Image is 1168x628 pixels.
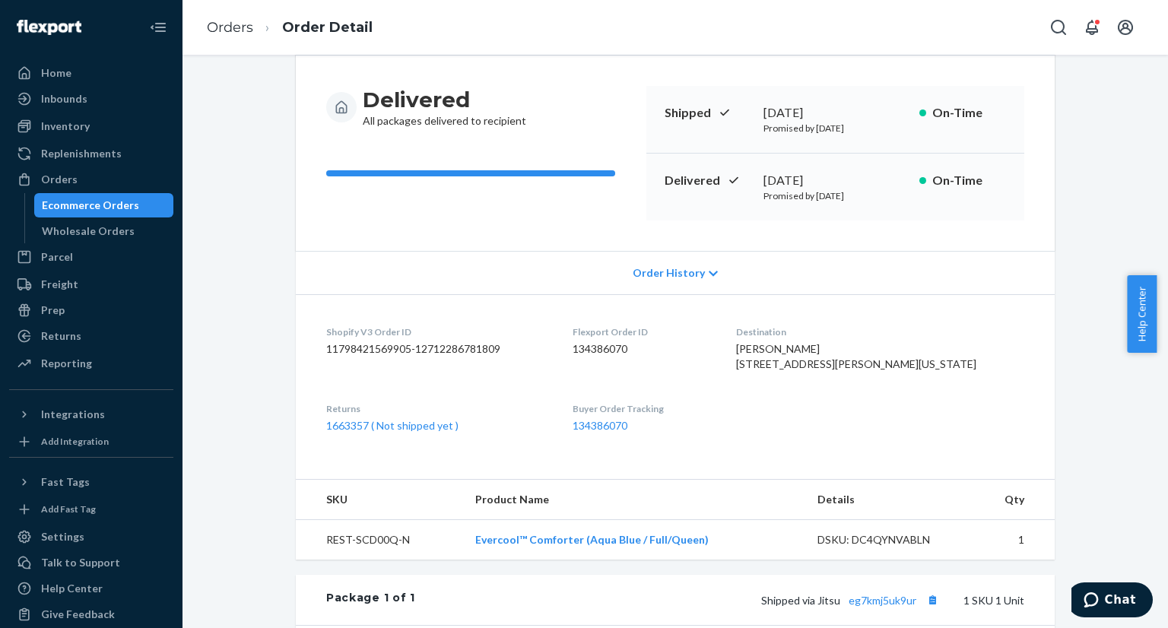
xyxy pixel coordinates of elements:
a: Replenishments [9,141,173,166]
a: Evercool™ Comforter (Aqua Blue / Full/Queen) [475,533,709,546]
a: Add Fast Tag [9,500,173,519]
img: Flexport logo [17,20,81,35]
p: Delivered [665,172,751,189]
div: [DATE] [763,172,907,189]
div: Parcel [41,249,73,265]
div: Home [41,65,71,81]
p: On-Time [932,172,1006,189]
div: Integrations [41,407,105,422]
span: [PERSON_NAME] [STREET_ADDRESS][PERSON_NAME][US_STATE] [736,342,976,370]
div: Orders [41,172,78,187]
div: DSKU: DC4QYNVABLN [817,532,960,547]
div: Package 1 of 1 [326,590,415,610]
div: Inbounds [41,91,87,106]
td: REST-SCD00Q-N [296,520,463,560]
a: Help Center [9,576,173,601]
button: Close Navigation [143,12,173,43]
span: Shipped via Jitsu [761,594,942,607]
dt: Returns [326,402,548,415]
button: Open account menu [1110,12,1141,43]
div: All packages delivered to recipient [363,86,526,128]
button: Open Search Box [1043,12,1074,43]
a: 1663357 ( Not shipped yet ) [326,419,459,432]
dt: Shopify V3 Order ID [326,325,548,338]
div: [DATE] [763,104,907,122]
div: Settings [41,529,84,544]
a: Freight [9,272,173,297]
ol: breadcrumbs [195,5,385,50]
td: 1 [972,520,1055,560]
p: Promised by [DATE] [763,122,907,135]
div: Prep [41,303,65,318]
a: Settings [9,525,173,549]
div: Give Feedback [41,607,115,622]
div: Replenishments [41,146,122,161]
dt: Buyer Order Tracking [573,402,712,415]
th: Details [805,480,973,520]
p: On-Time [932,104,1006,122]
div: 1 SKU 1 Unit [415,590,1024,610]
span: Order History [633,265,705,281]
th: Qty [972,480,1055,520]
a: Inventory [9,114,173,138]
button: Talk to Support [9,550,173,575]
p: Promised by [DATE] [763,189,907,202]
div: Add Integration [41,435,109,448]
div: Help Center [41,581,103,596]
div: Freight [41,277,78,292]
a: Home [9,61,173,85]
dt: Destination [736,325,1024,338]
a: Inbounds [9,87,173,111]
button: Copy tracking number [922,590,942,610]
div: Inventory [41,119,90,134]
button: Fast Tags [9,470,173,494]
a: Prep [9,298,173,322]
div: Talk to Support [41,555,120,570]
a: Ecommerce Orders [34,193,174,217]
a: 134386070 [573,419,627,432]
dd: 11798421569905-12712286781809 [326,341,548,357]
div: Returns [41,328,81,344]
a: Add Integration [9,433,173,451]
a: Orders [9,167,173,192]
a: Parcel [9,245,173,269]
th: Product Name [463,480,805,520]
button: Help Center [1127,275,1157,353]
dd: 134386070 [573,341,712,357]
a: Orders [207,19,253,36]
div: Wholesale Orders [42,224,135,239]
div: Ecommerce Orders [42,198,139,213]
a: Returns [9,324,173,348]
a: eg7kmj5uk9ur [849,594,916,607]
button: Open notifications [1077,12,1107,43]
th: SKU [296,480,463,520]
a: Order Detail [282,19,373,36]
p: Shipped [665,104,751,122]
h3: Delivered [363,86,526,113]
div: Reporting [41,356,92,371]
dt: Flexport Order ID [573,325,712,338]
div: Fast Tags [41,474,90,490]
iframe: Opens a widget where you can chat to one of our agents [1071,582,1153,620]
div: Add Fast Tag [41,503,96,515]
button: Give Feedback [9,602,173,626]
a: Wholesale Orders [34,219,174,243]
button: Integrations [9,402,173,427]
a: Reporting [9,351,173,376]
